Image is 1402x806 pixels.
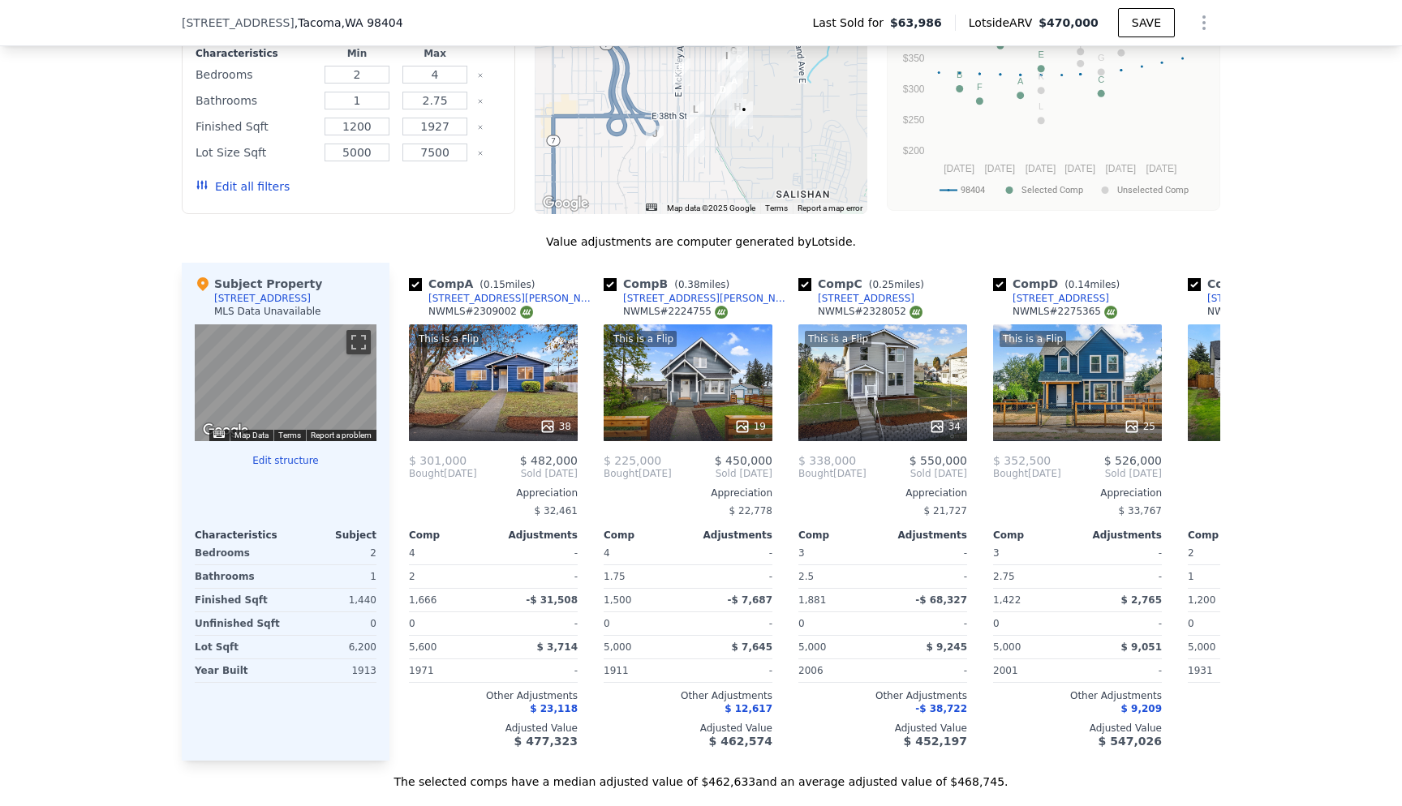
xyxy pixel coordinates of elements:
text: L [1039,101,1043,111]
div: 1.75 [604,565,685,588]
div: Characteristics [196,47,315,60]
div: 38 [540,418,571,435]
text: [DATE] [1146,163,1177,174]
button: Edit all filters [196,178,290,195]
div: NWMLS # 2328052 [818,305,922,319]
div: Comp [993,529,1077,542]
text: A [1017,76,1024,86]
span: -$ 7,687 [728,594,772,606]
div: - [691,565,772,588]
button: Edit structure [195,454,376,467]
span: $ 12,617 [725,703,772,714]
div: [STREET_ADDRESS][PERSON_NAME] [623,292,792,305]
span: ( miles) [1058,279,1126,290]
span: Sold [DATE] [1188,467,1357,480]
div: [DATE] [604,467,672,480]
div: - [886,659,967,682]
div: 25 [1124,418,1155,435]
span: $ 33,767 [1119,505,1162,517]
div: - [1081,612,1162,635]
span: Map data ©2025 Google [667,204,755,212]
text: $200 [903,145,925,156]
div: Comp E [1188,276,1319,292]
span: $ 338,000 [798,454,856,467]
span: , Tacoma [295,15,403,31]
span: $ 547,026 [1099,735,1162,748]
text: K [1038,71,1044,81]
span: $ 2,765 [1121,594,1162,606]
div: Lot Sqft [195,636,282,658]
span: , WA 98404 [342,16,403,29]
div: 4016 E I St [687,130,705,157]
span: ( miles) [668,279,736,290]
div: 2.75 [993,565,1074,588]
span: Sold [DATE] [1061,467,1162,480]
div: [DATE] [993,467,1061,480]
a: [STREET_ADDRESS][PERSON_NAME] [409,292,597,305]
div: Map [195,324,376,441]
div: NWMLS # 2275365 [1013,305,1117,319]
text: I [1079,45,1082,54]
span: $470,000 [1039,16,1099,29]
div: - [497,565,578,588]
div: - [497,542,578,564]
div: 3727 E K St [714,82,732,109]
span: $ 352,500 [993,454,1051,467]
button: Clear [477,72,484,79]
div: NWMLS # 2295621 [1207,305,1312,319]
button: Show Options [1188,6,1220,39]
span: ( miles) [862,279,931,290]
span: 5,000 [993,641,1021,653]
div: Comp C [798,276,931,292]
span: 5,000 [1188,641,1215,653]
div: 1112 E 36th St [718,48,736,75]
img: NWMLS Logo [520,306,533,319]
div: - [497,612,578,635]
img: Google [199,420,252,441]
span: 5,000 [798,641,826,653]
img: NWMLS Logo [910,306,922,319]
text: 98404 [961,185,985,195]
div: 34 [929,418,961,435]
div: 2.5 [798,565,879,588]
span: $ 7,645 [732,641,772,653]
div: 1931 [1188,659,1269,682]
span: 0 [1188,618,1194,629]
a: Report a map error [798,204,862,212]
span: Lotside ARV [969,15,1039,31]
div: MLS Data Unavailable [214,305,321,318]
div: Subject Property [195,276,322,292]
div: This is a Flip [610,331,677,347]
div: Appreciation [409,487,578,499]
div: Other Adjustments [1188,689,1357,702]
span: 0 [604,618,610,629]
span: $ 9,051 [1121,641,1162,653]
div: - [886,565,967,588]
div: Street View [195,324,376,441]
span: $ 550,000 [910,454,967,467]
text: E [1038,49,1043,59]
div: Adjustments [493,529,578,542]
div: 3814 E L St [729,99,746,126]
span: 5,600 [409,641,437,653]
a: [STREET_ADDRESS][PERSON_NAME] [604,292,792,305]
span: $ 22,778 [729,505,772,517]
button: Clear [477,98,484,105]
span: Bought [409,467,444,480]
div: 1971 [409,659,490,682]
text: [DATE] [944,163,974,174]
button: Clear [477,150,484,156]
span: 0 [409,618,415,629]
div: 2001 [993,659,1074,682]
div: Adjusted Value [604,722,772,735]
div: Finished Sqft [196,115,315,138]
span: $ 9,209 [1121,703,1162,714]
span: 1,666 [409,594,437,606]
span: $ 9,245 [927,641,967,653]
div: Max [399,47,471,60]
a: Terms [278,431,301,439]
text: F [977,82,983,92]
div: 3817 E L St [735,101,753,129]
span: Last Sold for [812,15,890,31]
div: 19 [734,418,766,435]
